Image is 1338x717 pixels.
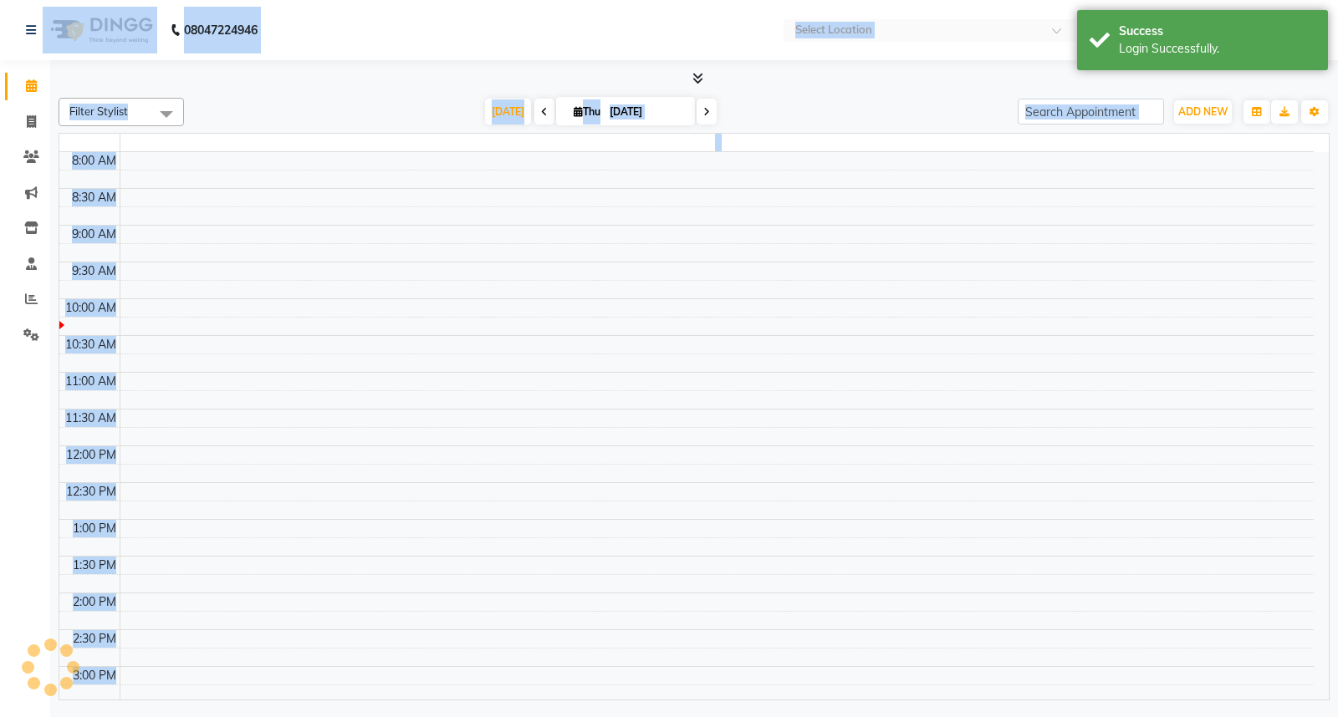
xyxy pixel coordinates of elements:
div: 8:00 AM [69,152,120,170]
input: Search Appointment [1018,99,1164,125]
div: 12:30 PM [63,483,120,501]
div: 10:30 AM [62,336,120,353]
span: [DATE] [485,99,531,125]
input: 2025-09-04 [605,99,688,125]
div: 10:00 AM [62,299,120,317]
div: 1:30 PM [69,557,120,574]
div: Select Location [795,22,872,38]
div: 3:00 PM [69,667,120,684]
div: 1:00 PM [69,520,120,537]
div: 12:00 PM [63,446,120,464]
div: 9:30 AM [69,262,120,280]
b: 08047224946 [184,7,258,53]
div: 11:30 AM [62,409,120,427]
img: logo [43,7,157,53]
div: 11:00 AM [62,373,120,390]
div: 2:00 PM [69,593,120,611]
span: Filter Stylist [69,104,128,118]
div: Success [1119,23,1315,40]
div: 9:00 AM [69,226,120,243]
span: Thu [569,105,605,118]
div: 2:30 PM [69,630,120,648]
span: ADD NEW [1178,105,1228,118]
div: 8:30 AM [69,189,120,206]
button: ADD NEW [1174,100,1232,124]
div: Login Successfully. [1119,40,1315,58]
